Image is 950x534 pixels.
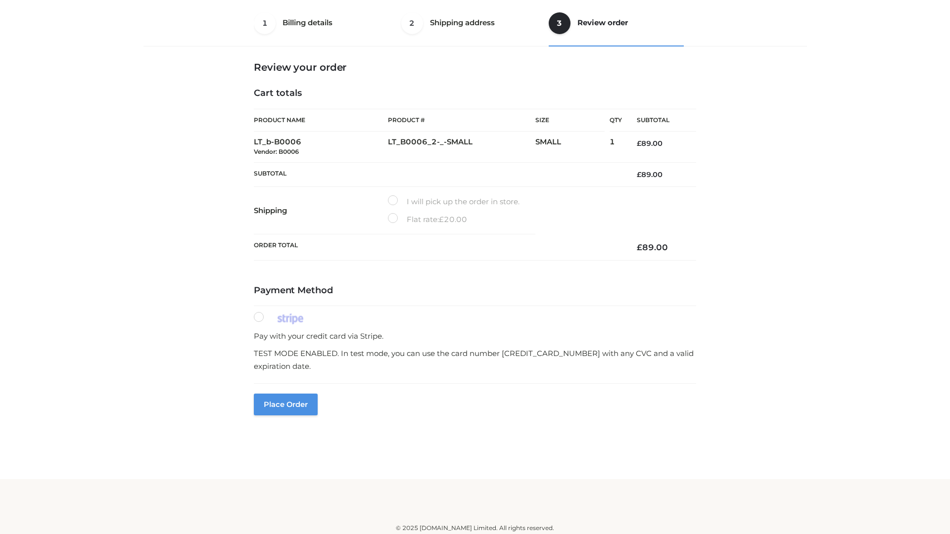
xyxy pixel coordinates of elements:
th: Size [535,109,605,132]
h4: Cart totals [254,88,696,99]
bdi: 89.00 [637,170,663,179]
span: £ [637,170,641,179]
p: TEST MODE ENABLED. In test mode, you can use the card number [CREDIT_CARD_NUMBER] with any CVC an... [254,347,696,372]
label: Flat rate: [388,213,467,226]
td: 1 [610,132,622,163]
td: LT_b-B0006 [254,132,388,163]
span: £ [637,139,641,148]
td: SMALL [535,132,610,163]
th: Shipping [254,187,388,234]
small: Vendor: B0006 [254,148,299,155]
span: £ [637,242,642,252]
bdi: 20.00 [439,215,467,224]
th: Order Total [254,234,622,261]
th: Qty [610,109,622,132]
div: © 2025 [DOMAIN_NAME] Limited. All rights reserved. [147,523,803,533]
h4: Payment Method [254,285,696,296]
button: Place order [254,394,318,415]
bdi: 89.00 [637,242,668,252]
span: £ [439,215,444,224]
h3: Review your order [254,61,696,73]
td: LT_B0006_2-_-SMALL [388,132,535,163]
th: Subtotal [254,162,622,186]
p: Pay with your credit card via Stripe. [254,330,696,343]
label: I will pick up the order in store. [388,195,520,208]
th: Product # [388,109,535,132]
th: Subtotal [622,109,696,132]
th: Product Name [254,109,388,132]
bdi: 89.00 [637,139,663,148]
